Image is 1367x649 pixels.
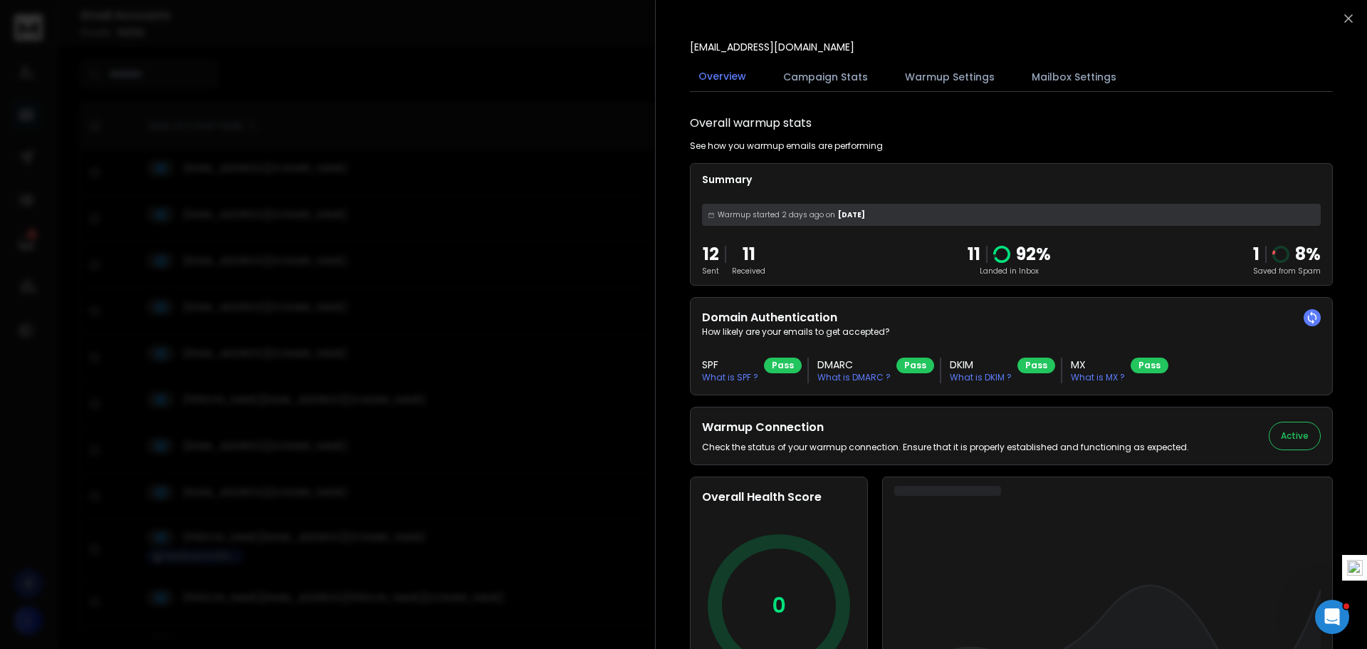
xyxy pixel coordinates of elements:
[1315,600,1349,634] iframe: Intercom live chat
[1131,358,1168,373] div: Pass
[764,358,802,373] div: Pass
[772,593,786,618] p: 0
[1017,358,1055,373] div: Pass
[896,358,934,373] div: Pass
[690,140,883,152] p: See how you warmup emails are performing
[702,326,1321,338] p: How likely are your emails to get accepted?
[775,61,876,93] button: Campaign Stats
[702,372,758,383] p: What is SPF ?
[718,209,835,220] span: Warmup started 2 days ago on
[702,266,719,276] p: Sent
[1253,266,1321,276] p: Saved from Spam
[690,40,854,54] p: [EMAIL_ADDRESS][DOMAIN_NAME]
[732,243,765,266] p: 11
[968,243,980,266] p: 11
[702,309,1321,326] h2: Domain Authentication
[817,358,891,372] h3: DMARC
[702,172,1321,187] p: Summary
[1071,372,1125,383] p: What is MX ?
[702,419,1189,436] h2: Warmup Connection
[968,266,1051,276] p: Landed in Inbox
[702,442,1189,453] p: Check the status of your warmup connection. Ensure that it is properly established and functionin...
[1269,422,1321,450] button: Active
[1023,61,1125,93] button: Mailbox Settings
[690,61,755,93] button: Overview
[702,243,719,266] p: 12
[690,115,812,132] h1: Overall warmup stats
[732,266,765,276] p: Received
[702,204,1321,226] div: [DATE]
[817,372,891,383] p: What is DMARC ?
[896,61,1003,93] button: Warmup Settings
[1016,243,1051,266] p: 92 %
[1253,242,1259,266] strong: 1
[1071,358,1125,372] h3: MX
[702,358,758,372] h3: SPF
[950,358,1012,372] h3: DKIM
[1295,243,1321,266] p: 8 %
[702,489,856,506] h2: Overall Health Score
[950,372,1012,383] p: What is DKIM ?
